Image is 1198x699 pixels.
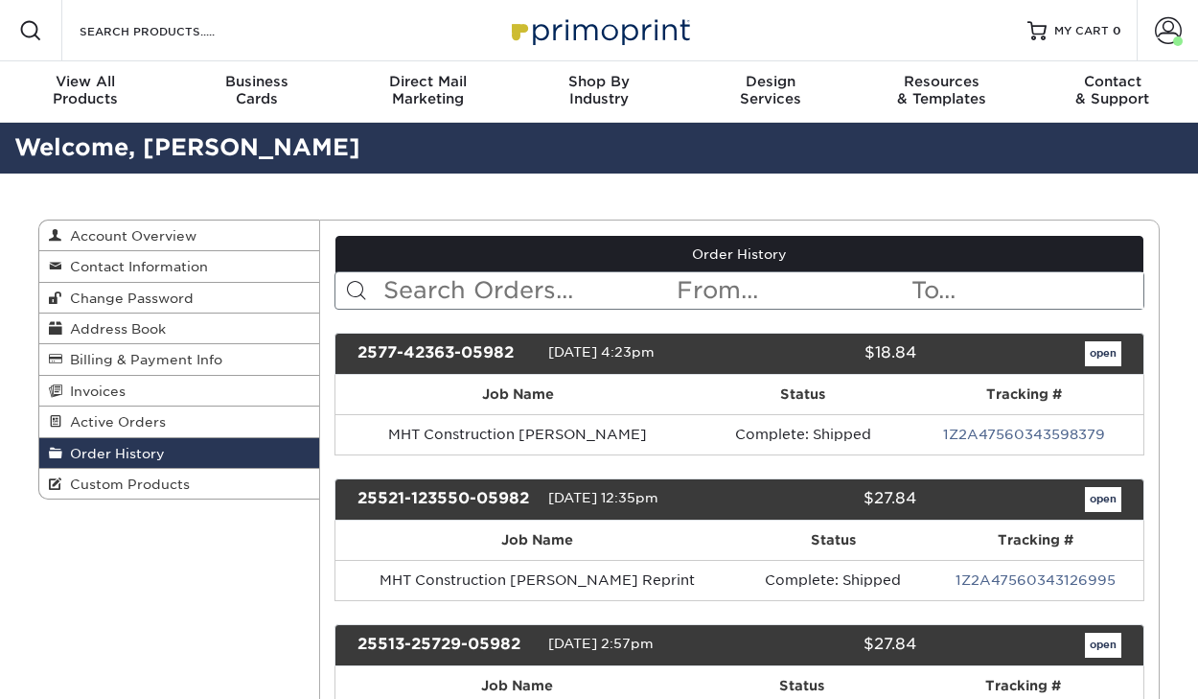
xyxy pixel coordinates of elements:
span: [DATE] 2:57pm [548,636,654,651]
span: Business [172,73,343,90]
div: $27.84 [725,633,930,658]
a: Resources& Templates [856,61,1027,123]
div: $27.84 [725,487,930,512]
a: Address Book [39,314,319,344]
span: Custom Products [62,477,190,492]
th: Status [739,521,927,560]
td: MHT Construction [PERSON_NAME] Reprint [335,560,740,600]
td: Complete: Shipped [701,414,905,454]
a: Custom Products [39,469,319,499]
a: open [1085,487,1121,512]
a: Contact Information [39,251,319,282]
span: Account Overview [62,228,196,244]
div: & Templates [856,73,1027,107]
div: Industry [514,73,685,107]
span: Order History [62,446,165,461]
span: Billing & Payment Info [62,352,222,367]
span: Invoices [62,384,126,399]
span: MY CART [1054,23,1109,39]
span: 0 [1113,24,1121,37]
a: Direct MailMarketing [342,61,514,123]
img: Primoprint [503,10,695,51]
span: Change Password [62,291,194,306]
div: Marketing [342,73,514,107]
a: Contact& Support [1026,61,1198,123]
a: Change Password [39,283,319,314]
td: MHT Construction [PERSON_NAME] [335,414,702,454]
input: From... [675,272,909,309]
th: Job Name [335,375,702,414]
span: Contact [1026,73,1198,90]
a: Order History [335,236,1144,272]
th: Tracking # [927,521,1143,560]
span: Resources [856,73,1027,90]
div: & Support [1026,73,1198,107]
span: Contact Information [62,259,208,274]
a: DesignServices [684,61,856,123]
th: Tracking # [905,375,1143,414]
a: Billing & Payment Info [39,344,319,375]
span: Design [684,73,856,90]
a: Account Overview [39,221,319,251]
div: Cards [172,73,343,107]
div: 2577-42363-05982 [343,341,548,366]
span: Address Book [62,321,166,337]
a: Order History [39,438,319,469]
span: [DATE] 12:35pm [548,490,658,505]
span: [DATE] 4:23pm [548,344,655,360]
td: Complete: Shipped [739,560,927,600]
a: Invoices [39,376,319,407]
input: SEARCH PRODUCTS..... [78,19,265,42]
span: Direct Mail [342,73,514,90]
input: To... [910,272,1143,309]
a: 1Z2A47560343126995 [956,572,1116,588]
div: Services [684,73,856,107]
a: 1Z2A47560343598379 [943,427,1105,442]
a: Active Orders [39,407,319,437]
div: 25513-25729-05982 [343,633,548,658]
a: BusinessCards [172,61,343,123]
span: Active Orders [62,414,166,430]
a: open [1085,633,1121,658]
input: Search Orders... [381,272,676,309]
div: $18.84 [725,341,930,366]
a: Shop ByIndustry [514,61,685,123]
div: 25521-123550-05982 [343,487,548,512]
th: Status [701,375,905,414]
a: open [1085,341,1121,366]
span: Shop By [514,73,685,90]
th: Job Name [335,521,740,560]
